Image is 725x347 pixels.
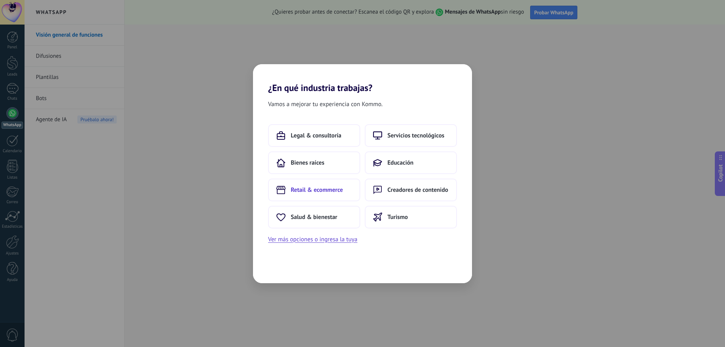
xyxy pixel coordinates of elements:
span: Retail & ecommerce [291,186,343,194]
span: Bienes raíces [291,159,324,167]
button: Bienes raíces [268,151,360,174]
button: Salud & bienestar [268,206,360,228]
span: Educación [387,159,413,167]
button: Creadores de contenido [365,179,457,201]
span: Legal & consultoría [291,132,341,139]
span: Vamos a mejorar tu experiencia con Kommo. [268,99,383,109]
h2: ¿En qué industria trabajas? [253,64,472,93]
button: Educación [365,151,457,174]
span: Servicios tecnológicos [387,132,444,139]
button: Retail & ecommerce [268,179,360,201]
span: Salud & bienestar [291,213,337,221]
span: Creadores de contenido [387,186,448,194]
button: Ver más opciones o ingresa la tuya [268,234,357,244]
button: Legal & consultoría [268,124,360,147]
span: Turismo [387,213,408,221]
button: Servicios tecnológicos [365,124,457,147]
button: Turismo [365,206,457,228]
